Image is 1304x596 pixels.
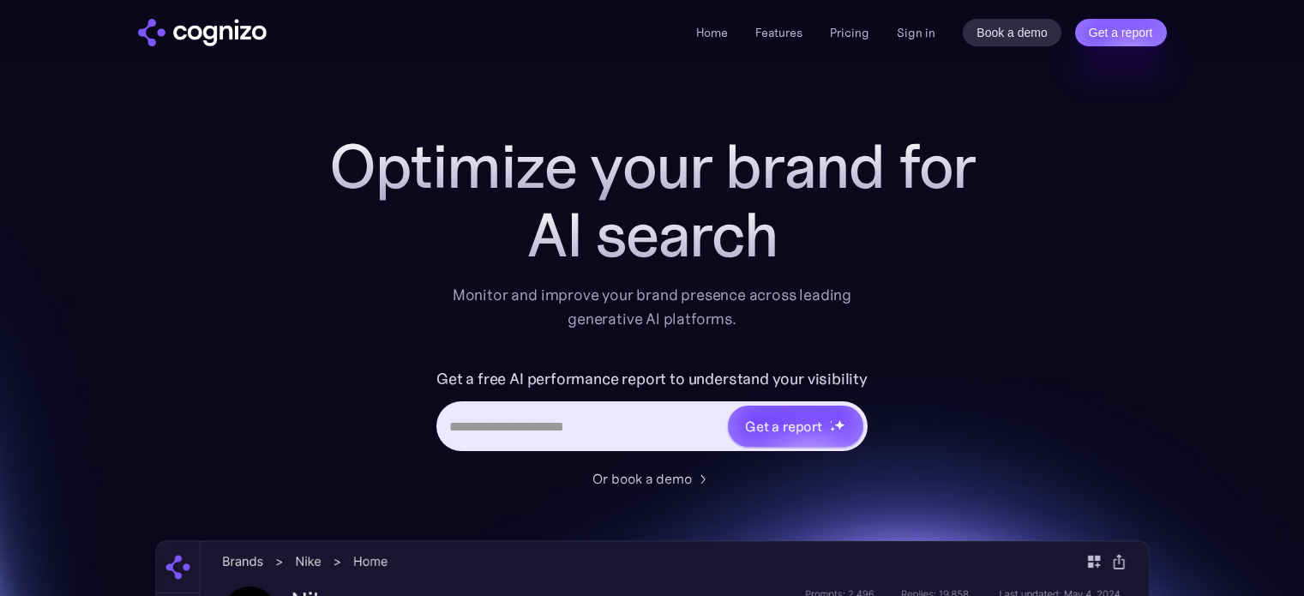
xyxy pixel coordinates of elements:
[309,132,995,201] h1: Optimize your brand for
[834,419,845,430] img: star
[442,283,863,331] div: Monitor and improve your brand presence across leading generative AI platforms.
[696,25,728,40] a: Home
[726,404,865,449] a: Get a reportstarstarstar
[755,25,802,40] a: Features
[830,25,869,40] a: Pricing
[436,365,868,460] form: Hero URL Input Form
[963,19,1061,46] a: Book a demo
[309,201,995,269] div: AI search
[138,19,267,46] img: cognizo logo
[436,365,868,393] label: Get a free AI performance report to understand your visibility
[138,19,267,46] a: home
[897,22,935,43] a: Sign in
[592,468,692,489] div: Or book a demo
[745,416,822,436] div: Get a report
[830,420,832,423] img: star
[830,426,836,432] img: star
[1075,19,1167,46] a: Get a report
[592,468,712,489] a: Or book a demo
